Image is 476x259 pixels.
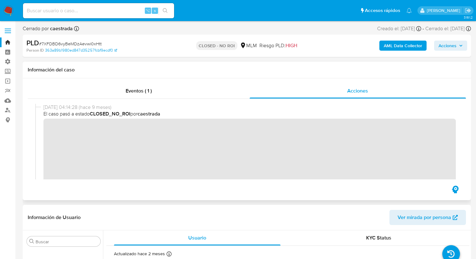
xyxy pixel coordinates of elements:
button: Buscar [29,239,34,244]
a: Notificaciones [406,8,412,13]
span: Cerrado por [23,25,73,32]
span: Ver mirada por persona [398,210,451,225]
button: AML Data Collector [379,41,427,51]
b: Person ID [26,48,44,53]
a: 363a89b1980ed847d35257fcbf9ecdf0 [45,48,117,53]
span: - [422,25,424,32]
b: caestrada [49,25,73,32]
h1: Información del caso [28,67,466,73]
button: search-icon [159,6,172,15]
span: HIGH [286,42,297,49]
a: Salir [465,7,471,14]
span: Accesos rápidos [365,7,400,14]
b: PLD [26,38,39,48]
button: Ver mirada por persona [389,210,466,225]
input: Buscar [36,239,98,245]
div: MLM [240,42,257,49]
input: Buscar usuario o caso... [23,7,174,15]
button: Acciones [434,41,467,51]
span: Riesgo PLD: [259,42,297,49]
h1: Información de Usuario [28,214,81,221]
span: Usuario [188,234,206,241]
span: Acciones [347,87,368,94]
b: AML Data Collector [384,41,422,51]
span: s [154,8,156,14]
p: adriana.camarilloduran@mercadolibre.com.mx [427,8,462,14]
span: Acciones [439,41,456,51]
p: Actualizado hace 2 meses [114,251,165,257]
span: Eventos ( 1 ) [126,87,152,94]
span: # 7XFDBD6vyBeMDzAevwi0xHtt [39,41,102,47]
p: CLOSED - NO ROI [196,41,237,50]
span: ⌥ [145,8,150,14]
div: Creado el: [DATE] [377,25,421,32]
span: KYC Status [366,234,391,241]
div: Cerrado el: [DATE] [425,25,471,32]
